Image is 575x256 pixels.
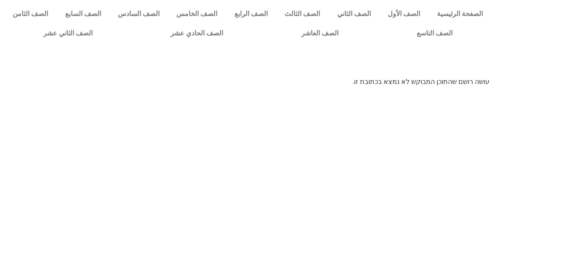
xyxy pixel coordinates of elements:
a: الصف الثامن [4,4,56,24]
a: الصف التاسع [378,24,492,43]
p: עושה רושם שהתוכן המבוקש לא נמצא בכתובת זו. [85,77,490,87]
a: الصف الثاني عشر [4,24,132,43]
a: الصف السابع [56,4,109,24]
a: الصف الثاني [328,4,379,24]
a: الصف الأول [379,4,429,24]
a: الصف الخامس [168,4,226,24]
a: الصف السادس [109,4,168,24]
a: الصف الثالث [276,4,328,24]
a: الصف الرابع [226,4,276,24]
a: الصف العاشر [262,24,378,43]
a: الصف الحادي عشر [132,24,263,43]
a: الصفحة الرئيسية [429,4,491,24]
